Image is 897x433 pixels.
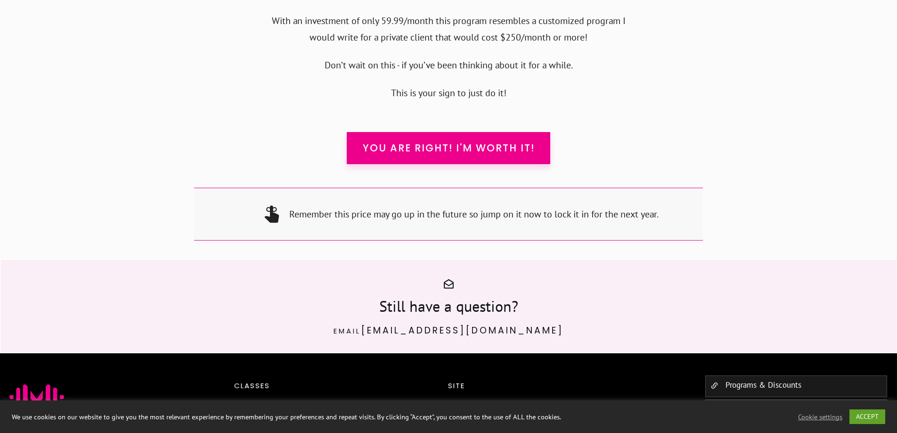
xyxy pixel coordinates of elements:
[361,324,563,337] a: [EMAIL_ADDRESS][DOMAIN_NAME]
[269,13,629,57] p: With an investment of only 59.99/month this program resembles a customized program I would write ...
[253,399,310,409] a: 6-Week Sessions
[289,206,702,223] p: Remember this price may go up in the future so jump on it now to lock it in for the next year.
[204,296,693,322] h3: Still have a question?
[12,413,623,421] div: We use cookies on our website to give you the most relevant experience by remembering your prefer...
[334,326,361,336] span: Email
[726,380,801,390] a: Programs & Discounts
[234,380,440,392] p: Classes
[849,409,885,424] a: ACCEPT
[448,380,685,392] p: Site
[347,132,550,164] a: You are right! I'm worth it!
[9,384,64,410] img: Favicon Jessica Sennet Mighty Mom Prenatal Postpartum Mom & Baby Fitness Programs Toronto Ontario...
[359,142,538,155] span: You are right! I'm worth it!
[467,399,562,409] a: Prenatal: Mighty Mom to Be
[269,85,629,113] p: This is your sign to just do it!
[269,57,629,85] p: Don’t wait on this - if you’ve been thinking about it for a while.
[798,413,842,421] a: Cookie settings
